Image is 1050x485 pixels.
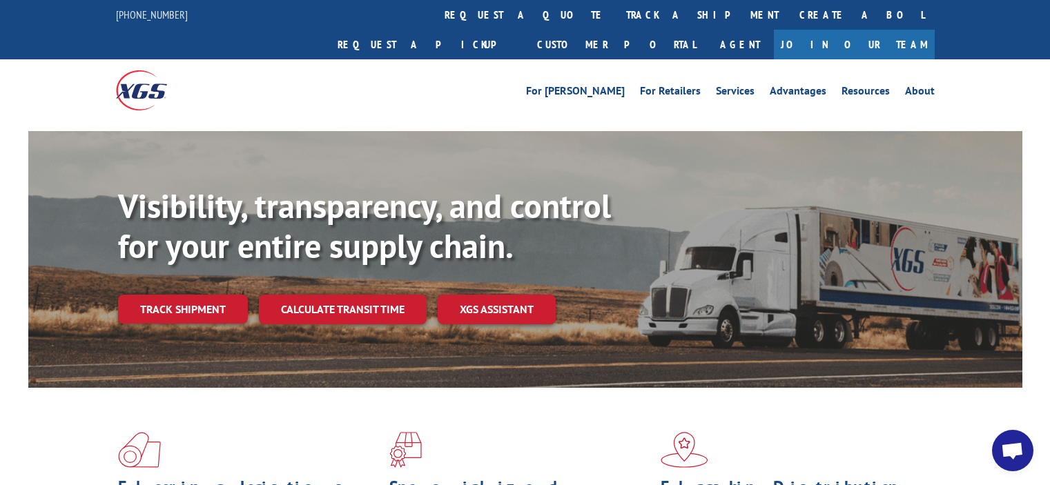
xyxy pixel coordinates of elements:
a: For Retailers [640,86,701,101]
a: Resources [842,86,890,101]
a: Join Our Team [774,30,935,59]
a: [PHONE_NUMBER] [116,8,188,21]
a: Track shipment [118,295,248,324]
img: xgs-icon-flagship-distribution-model-red [661,432,708,468]
a: Advantages [770,86,826,101]
a: For [PERSON_NAME] [526,86,625,101]
a: Calculate transit time [259,295,427,324]
b: Visibility, transparency, and control for your entire supply chain. [118,184,611,267]
a: Services [716,86,755,101]
a: About [905,86,935,101]
a: Agent [706,30,774,59]
div: Open chat [992,430,1033,471]
img: xgs-icon-total-supply-chain-intelligence-red [118,432,161,468]
a: Request a pickup [327,30,527,59]
a: XGS ASSISTANT [438,295,556,324]
a: Customer Portal [527,30,706,59]
img: xgs-icon-focused-on-flooring-red [389,432,422,468]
